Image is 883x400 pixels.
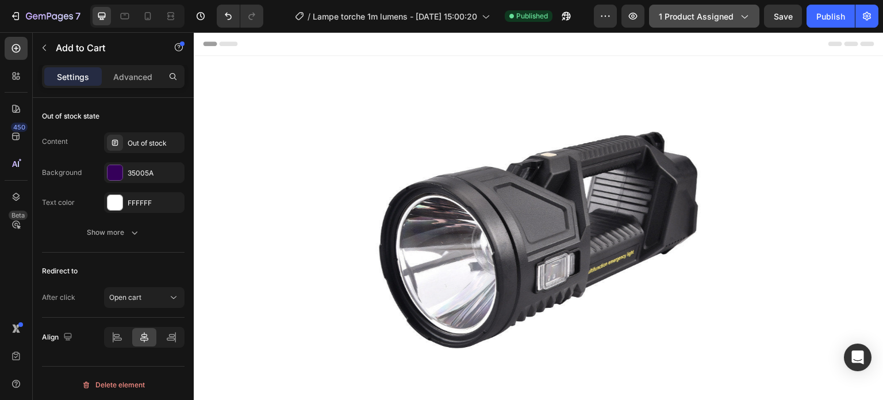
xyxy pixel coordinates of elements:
[516,11,548,21] span: Published
[42,292,75,303] div: After click
[42,222,185,243] button: Show more
[128,138,182,148] div: Out of stock
[128,168,182,178] div: 35005A
[217,5,263,28] div: Undo/Redo
[42,376,185,394] button: Delete element
[313,10,477,22] span: Lampe torche 1m lumens - [DATE] 15:00:20
[11,123,28,132] div: 450
[57,71,89,83] p: Settings
[109,293,141,302] span: Open cart
[764,5,802,28] button: Save
[42,330,75,345] div: Align
[104,287,185,308] button: Open cart
[42,197,75,208] div: Text color
[774,12,793,21] span: Save
[82,378,145,392] div: Delete element
[807,5,855,28] button: Publish
[87,227,140,238] div: Show more
[75,9,80,23] p: 7
[128,198,182,208] div: FFFFFF
[659,10,734,22] span: 1 product assigned
[194,32,883,400] iframe: Design area
[56,41,153,55] p: Add to Cart
[816,10,845,22] div: Publish
[42,167,82,178] div: Background
[42,111,99,121] div: Out of stock state
[9,211,28,220] div: Beta
[844,344,872,371] div: Open Intercom Messenger
[308,10,310,22] span: /
[5,5,86,28] button: 7
[42,266,78,276] div: Redirect to
[649,5,759,28] button: 1 product assigned
[42,136,68,147] div: Content
[113,71,152,83] p: Advanced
